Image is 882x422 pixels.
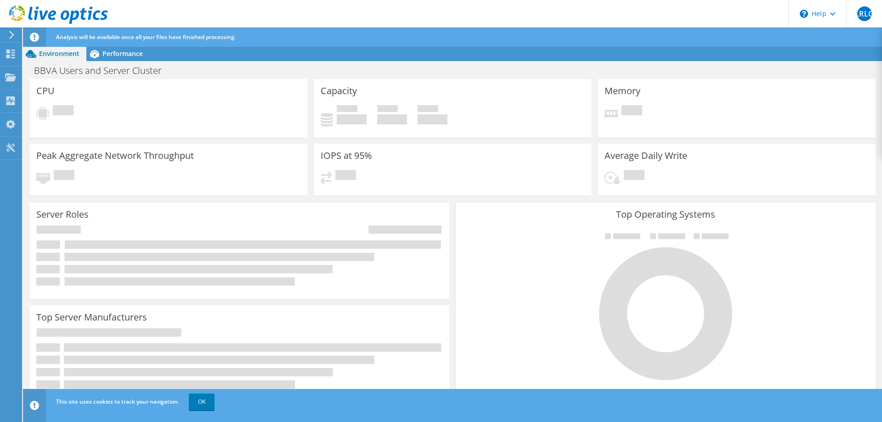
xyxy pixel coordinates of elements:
span: Pending [53,105,73,118]
span: This site uses cookies to track your navigation. [56,398,179,405]
h3: Top Operating Systems [463,209,869,219]
span: Used [337,105,357,114]
span: Pending [54,170,74,182]
h3: IOPS at 95% [321,151,372,161]
h3: Peak Aggregate Network Throughput [36,151,194,161]
h4: 0 GiB [418,114,447,124]
span: Analysis will be available once all your files have finished processing. [56,33,236,41]
h3: Top Server Manufacturers [36,312,147,322]
span: LRLG [857,6,872,21]
h3: Memory [605,86,640,96]
h1: BBVA Users and Server Cluster [30,66,176,76]
h4: 0 GiB [337,114,367,124]
span: Performance [102,49,143,58]
h3: CPU [36,86,55,96]
h3: Capacity [321,86,357,96]
h3: Average Daily Write [605,151,687,161]
span: Environment [39,49,79,58]
span: Pending [335,170,356,182]
span: Pending [622,105,642,118]
h4: 0 GiB [377,114,407,124]
span: Total [418,105,438,114]
span: Pending [624,170,645,182]
svg: \n [800,10,808,18]
a: OK [189,394,215,410]
span: Free [377,105,398,114]
h3: Server Roles [36,209,89,219]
